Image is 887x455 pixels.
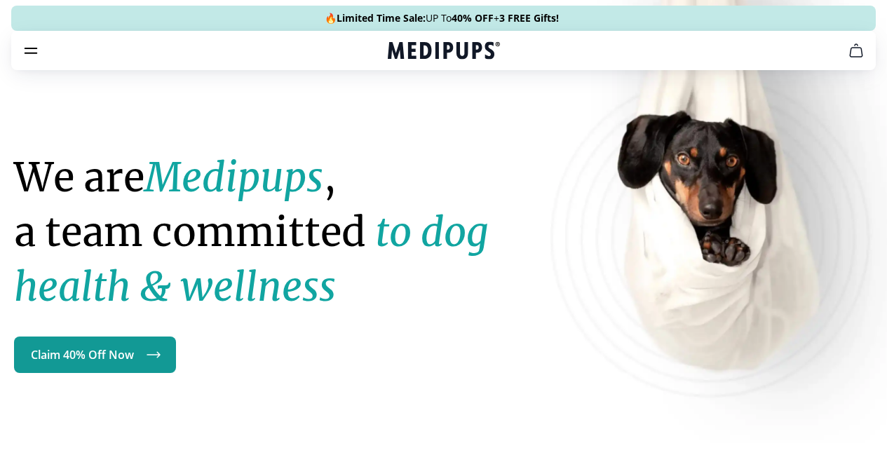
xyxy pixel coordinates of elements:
[325,11,559,25] span: 🔥 UP To +
[14,337,176,373] a: Claim 40% Off Now
[144,153,323,202] strong: Medipups
[388,40,500,64] a: Medipups
[14,150,527,314] h1: We are , a team committed
[839,34,873,67] button: cart
[22,42,39,59] button: burger-menu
